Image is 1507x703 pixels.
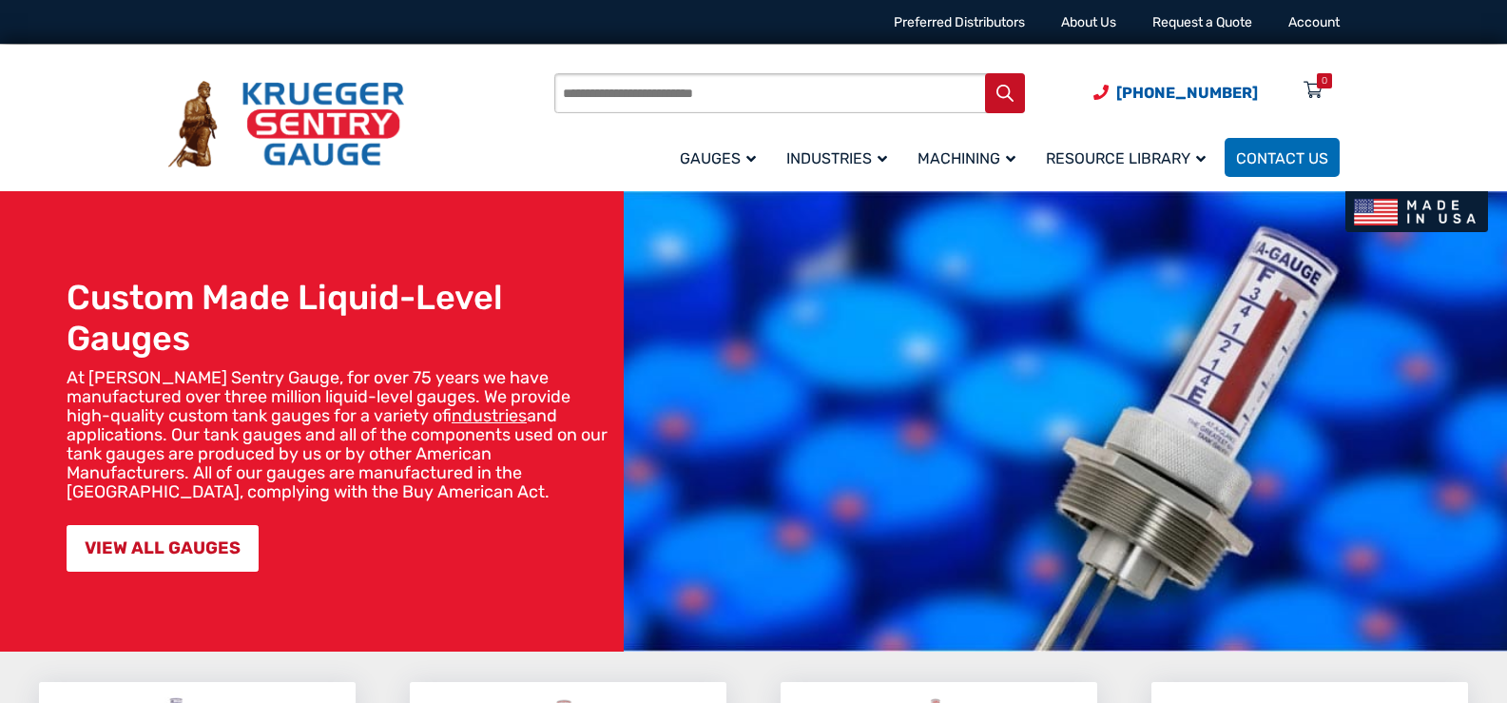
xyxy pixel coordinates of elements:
a: Machining [906,135,1034,180]
a: Phone Number (920) 434-8860 [1093,81,1258,105]
a: Account [1288,14,1340,30]
span: Machining [918,149,1015,167]
span: Contact Us [1236,149,1328,167]
a: Preferred Distributors [894,14,1025,30]
p: At [PERSON_NAME] Sentry Gauge, for over 75 years we have manufactured over three million liquid-l... [67,368,614,501]
div: 0 [1322,73,1327,88]
a: VIEW ALL GAUGES [67,525,259,572]
span: Gauges [680,149,756,167]
a: About Us [1061,14,1116,30]
a: Gauges [668,135,775,180]
img: bg_hero_bannerksentry [624,191,1507,652]
a: Resource Library [1034,135,1225,180]
span: Resource Library [1046,149,1206,167]
h1: Custom Made Liquid-Level Gauges [67,277,614,359]
a: Request a Quote [1152,14,1252,30]
span: [PHONE_NUMBER] [1116,84,1258,102]
img: Made In USA [1345,191,1488,232]
a: industries [452,405,527,426]
img: Krueger Sentry Gauge [168,81,404,168]
span: Industries [786,149,887,167]
a: Industries [775,135,906,180]
a: Contact Us [1225,138,1340,177]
